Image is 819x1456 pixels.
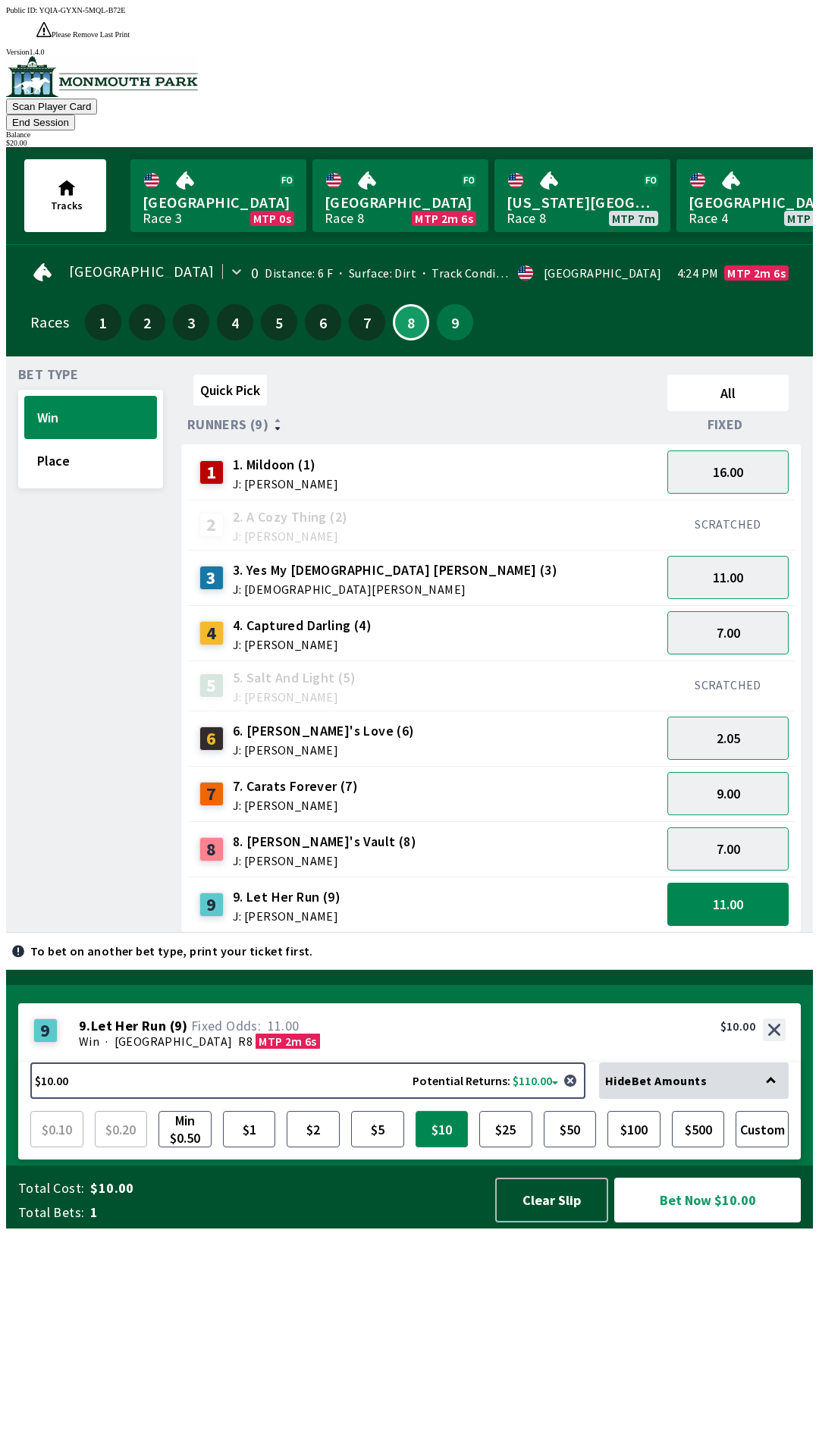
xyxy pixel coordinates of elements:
span: Bet Now $10.00 [627,1191,788,1210]
div: [GEOGRAPHIC_DATA] [544,267,662,279]
span: Tracks [51,199,83,212]
button: Bet Now $10.00 [614,1178,801,1222]
span: Total Cost: [18,1179,84,1197]
button: $50 [544,1111,597,1147]
span: J: [PERSON_NAME] [233,478,338,490]
div: Race 3 [143,212,182,224]
button: 16.00 [667,450,789,494]
button: $500 [672,1111,725,1147]
span: 6 [309,317,337,328]
div: 9 [33,1018,58,1043]
div: Balance [6,130,813,139]
span: All [674,384,782,402]
button: Quick Pick [193,375,267,406]
p: To bet on another bet type, print your ticket first. [30,945,313,957]
span: Total Bets: [18,1203,84,1222]
div: 8 [199,837,224,861]
span: MTP 2m 6s [415,212,473,224]
span: $1 [227,1115,272,1144]
button: 5 [261,304,297,340]
span: J: [PERSON_NAME] [233,855,416,867]
span: 9.00 [717,785,740,802]
span: [US_STATE][GEOGRAPHIC_DATA] [507,193,658,212]
span: Win [79,1034,99,1049]
div: 7 [199,782,224,806]
div: SCRATCHED [667,677,789,692]
button: $25 [479,1111,532,1147]
div: 1 [199,460,224,485]
span: $25 [483,1115,529,1144]
span: Track Condition: Firm [416,265,550,281]
div: Race 8 [507,212,546,224]
div: Runners (9) [187,417,661,432]
span: [GEOGRAPHIC_DATA] [325,193,476,212]
span: J: [DEMOGRAPHIC_DATA][PERSON_NAME] [233,583,557,595]
div: 6 [199,726,224,751]
span: J: [PERSON_NAME] [233,530,348,542]
span: Clear Slip [509,1191,595,1209]
span: · [105,1034,108,1049]
button: 2.05 [667,717,789,760]
span: $50 [548,1115,593,1144]
span: J: [PERSON_NAME] [233,639,372,651]
span: Win [37,409,144,426]
span: Custom [739,1115,785,1144]
button: End Session [6,115,75,130]
span: Hide Bet Amounts [605,1073,707,1088]
button: 4 [217,304,253,340]
span: 8 [398,318,424,326]
a: [GEOGRAPHIC_DATA]Race 3MTP 0s [130,159,306,232]
span: 11.00 [713,896,743,913]
span: Let Her Run [91,1018,166,1034]
span: 11.00 [268,1017,300,1034]
button: 2 [129,304,165,340]
span: 1. Mildoon (1) [233,455,338,475]
span: 4. Captured Darling (4) [233,616,372,635]
div: Race 8 [325,212,364,224]
span: 3. Yes My [DEMOGRAPHIC_DATA] [PERSON_NAME] (3) [233,560,557,580]
span: R8 [238,1034,253,1049]
img: venue logo [6,56,198,97]
button: $2 [287,1111,340,1147]
button: Custom [736,1111,789,1147]
span: $500 [676,1115,721,1144]
span: Bet Type [18,369,78,381]
span: Fixed [708,419,743,431]
span: J: [PERSON_NAME] [233,910,340,922]
span: J: [PERSON_NAME] [233,691,356,703]
span: Distance: 6 F [265,265,333,281]
span: 9 [441,317,469,328]
span: 1 [90,1203,481,1222]
span: J: [PERSON_NAME] [233,799,358,811]
span: 7. Carats Forever (7) [233,777,358,796]
div: Races [30,316,69,328]
span: Runners (9) [187,419,268,431]
div: Race 4 [689,212,728,224]
a: [US_STATE][GEOGRAPHIC_DATA]Race 8MTP 7m [494,159,670,232]
span: 2. A Cozy Thing (2) [233,507,348,527]
div: Fixed [661,417,795,432]
span: Surface: Dirt [333,265,416,281]
button: $1 [223,1111,276,1147]
button: 9 [437,304,473,340]
div: $ 20.00 [6,139,813,147]
button: Win [24,396,157,439]
div: Public ID: [6,6,813,14]
span: 7.00 [717,840,740,858]
span: 9 . [79,1018,91,1034]
div: 4 [199,621,224,645]
span: MTP 7m [612,212,655,224]
span: $5 [355,1115,400,1144]
span: ( 9 ) [170,1018,188,1034]
span: 7 [353,317,381,328]
span: 7.00 [717,624,740,642]
span: 4 [221,317,249,328]
div: SCRATCHED [667,516,789,532]
div: 9 [199,893,224,917]
span: $100 [611,1115,657,1144]
button: $10.00Potential Returns: $110.00 [30,1062,585,1099]
button: $5 [351,1111,404,1147]
span: YQIA-GYXN-5MQL-B72E [39,6,126,14]
span: 16.00 [713,463,743,481]
a: [GEOGRAPHIC_DATA]Race 8MTP 2m 6s [312,159,488,232]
